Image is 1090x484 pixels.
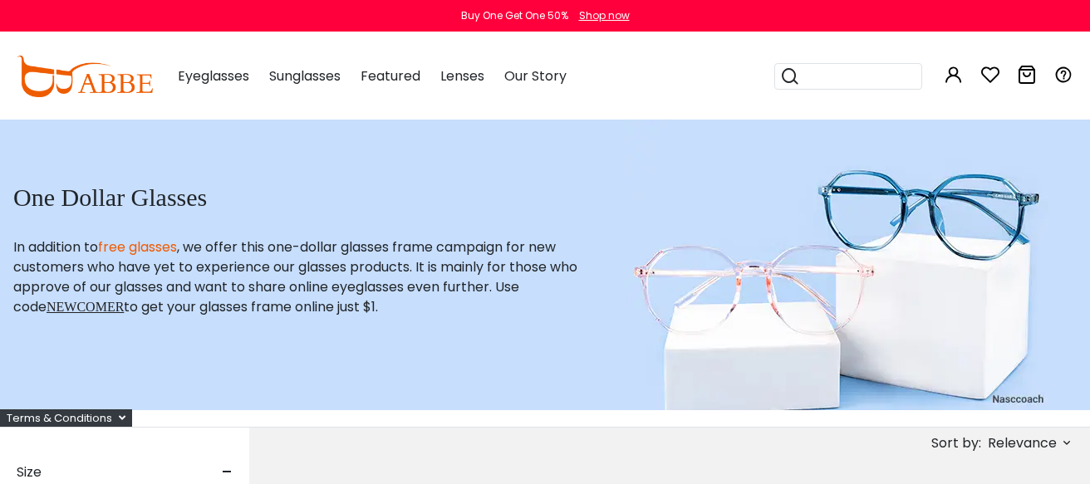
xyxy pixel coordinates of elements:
img: abbeglasses.com [17,56,153,97]
div: Shop now [579,8,630,23]
div: Buy One Get One 50% [461,8,568,23]
span: Eyeglasses [178,66,249,86]
span: Lenses [440,66,484,86]
span: Featured [361,66,420,86]
a: free glasses [98,237,177,257]
span: Relevance [988,428,1057,458]
p: In addition to , we offer this one-dollar glasses frame campaign for new customers who have yet t... [13,237,585,317]
span: Sort by: [931,433,981,452]
h1: One Dollar Glasses [13,183,585,213]
span: Sunglasses [269,66,341,86]
span: Our Story [504,66,567,86]
a: Shop now [571,8,630,22]
img: one dollar glasses [626,120,1048,410]
span: NEWCOMER [47,300,124,314]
